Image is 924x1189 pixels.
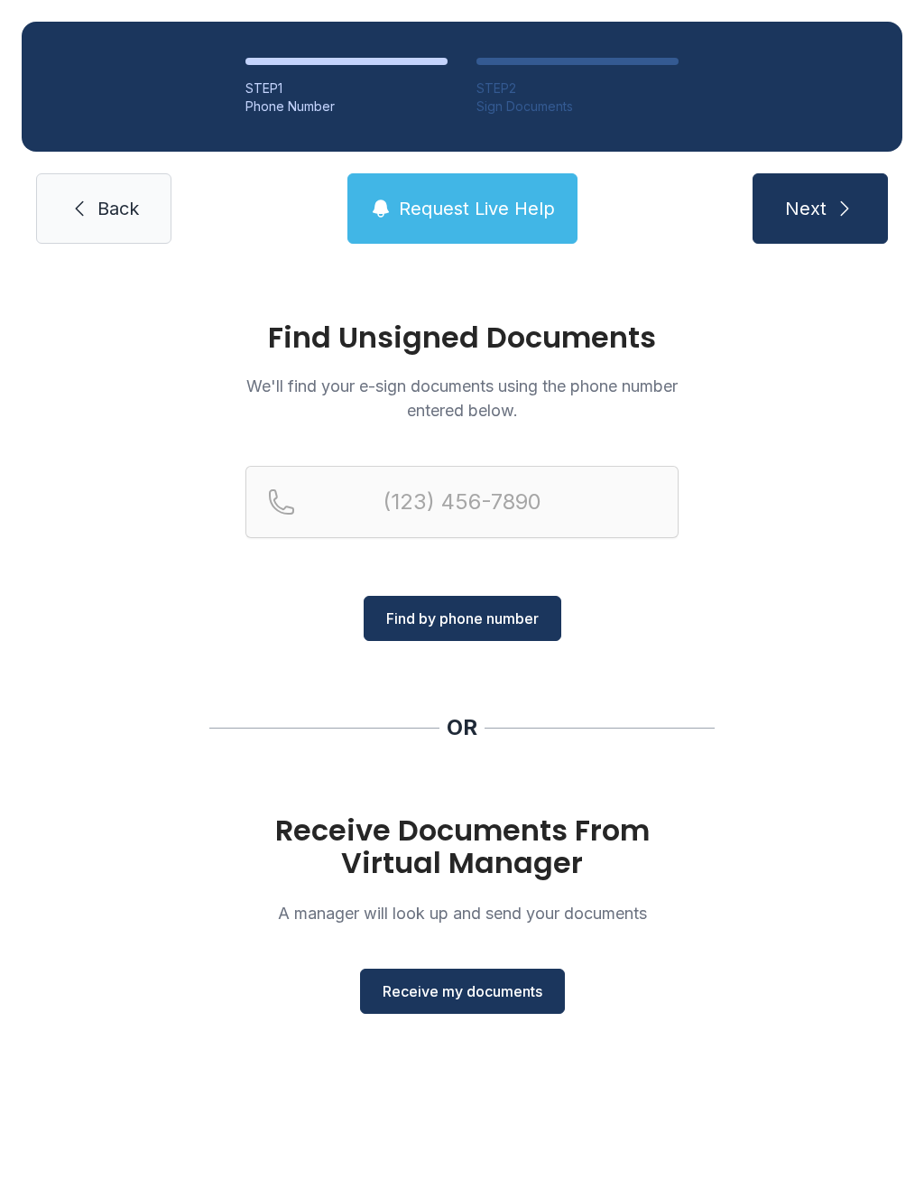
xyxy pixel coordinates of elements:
p: A manager will look up and send your documents [245,901,679,925]
span: Back [97,196,139,221]
input: Reservation phone number [245,466,679,538]
span: Next [785,196,827,221]
div: OR [447,713,477,742]
h1: Receive Documents From Virtual Manager [245,814,679,879]
div: STEP 1 [245,79,448,98]
div: Sign Documents [476,98,679,116]
span: Receive my documents [383,980,542,1002]
span: Find by phone number [386,608,539,629]
span: Request Live Help [399,196,555,221]
p: We'll find your e-sign documents using the phone number entered below. [245,374,679,423]
div: Phone Number [245,98,448,116]
h1: Find Unsigned Documents [245,323,679,352]
div: STEP 2 [476,79,679,98]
